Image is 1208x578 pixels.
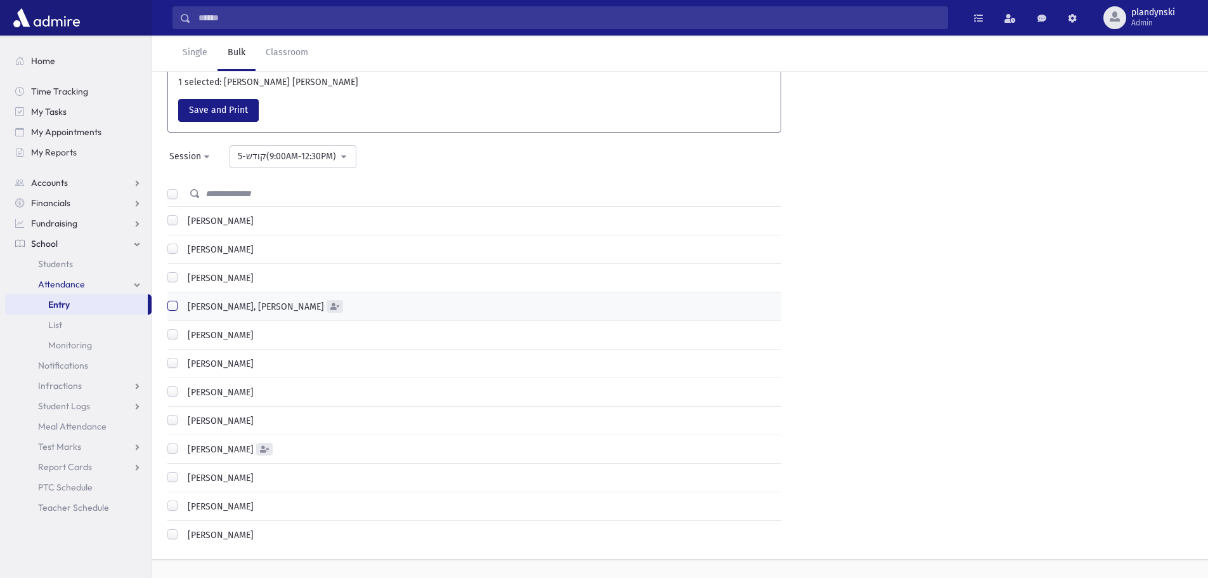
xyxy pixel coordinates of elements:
label: [PERSON_NAME] [183,329,254,342]
button: Session [161,145,219,168]
span: My Appointments [31,126,101,138]
label: [PERSON_NAME], [PERSON_NAME] [183,300,324,313]
a: Meal Attendance [5,416,152,437]
span: Teacher Schedule [38,502,109,513]
a: Monitoring [5,335,152,355]
span: Time Tracking [31,86,88,97]
button: 5-קודש(9:00AM-12:30PM) [230,145,356,168]
span: School [31,238,58,249]
span: PTC Schedule [38,482,93,493]
label: [PERSON_NAME] [183,443,254,456]
a: Financials [5,193,152,213]
label: [PERSON_NAME] [183,272,254,285]
a: Single [172,36,218,71]
a: My Reports [5,142,152,162]
a: Student Logs [5,396,152,416]
a: Notifications [5,355,152,376]
a: Entry [5,294,148,315]
a: School [5,233,152,254]
span: Admin [1131,18,1175,28]
label: [PERSON_NAME] [183,414,254,428]
img: AdmirePro [10,5,83,30]
div: 1 selected: [PERSON_NAME] [PERSON_NAME] [172,76,777,89]
span: Infractions [38,380,82,391]
span: Financials [31,197,70,209]
input: Search [191,6,947,29]
a: My Tasks [5,102,152,122]
a: PTC Schedule [5,477,152,497]
span: Meal Attendance [38,421,107,432]
span: Students [38,258,73,270]
a: Test Marks [5,437,152,457]
a: Report Cards [5,457,152,477]
a: List [5,315,152,335]
a: Home [5,51,152,71]
span: My Tasks [31,106,67,117]
span: Test Marks [38,441,81,452]
a: My Appointments [5,122,152,142]
span: Attendance [38,279,85,290]
span: Student Logs [38,400,90,412]
label: [PERSON_NAME] [183,500,254,513]
a: Teacher Schedule [5,497,152,518]
div: 5-קודש(9:00AM-12:30PM) [238,150,338,163]
label: [PERSON_NAME] [183,386,254,399]
span: Monitoring [48,339,92,351]
a: Infractions [5,376,152,396]
label: [PERSON_NAME] [183,214,254,228]
span: Home [31,55,55,67]
a: Fundraising [5,213,152,233]
div: Session [169,150,201,163]
span: Fundraising [31,218,77,229]
label: [PERSON_NAME] [183,243,254,256]
a: Accounts [5,173,152,193]
span: Report Cards [38,461,92,473]
a: Bulk [218,36,256,71]
label: [PERSON_NAME] [183,357,254,371]
span: plandynski [1131,8,1175,18]
span: Notifications [38,360,88,371]
label: [PERSON_NAME] [183,471,254,485]
span: Entry [48,299,70,310]
a: Students [5,254,152,274]
span: List [48,319,62,331]
a: Attendance [5,274,152,294]
button: Save and Print [178,99,259,122]
a: Classroom [256,36,318,71]
span: Accounts [31,177,68,188]
span: My Reports [31,147,77,158]
a: Time Tracking [5,81,152,102]
label: [PERSON_NAME] [183,529,254,542]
